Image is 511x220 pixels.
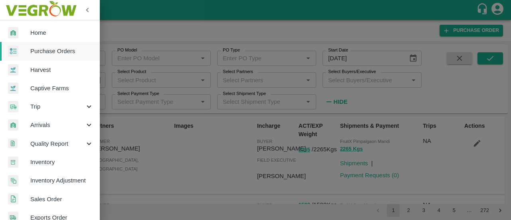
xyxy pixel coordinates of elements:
[8,64,18,76] img: harvest
[30,195,93,204] span: Sales Order
[30,65,93,74] span: Harvest
[8,139,18,149] img: qualityReport
[30,158,93,166] span: Inventory
[30,47,93,55] span: Purchase Orders
[8,46,18,57] img: reciept
[8,82,18,94] img: harvest
[8,193,18,205] img: sales
[30,121,85,129] span: Arrivals
[8,175,18,186] img: inventory
[8,101,18,113] img: delivery
[8,27,18,39] img: whArrival
[30,84,93,93] span: Captive Farms
[8,119,18,131] img: whArrival
[30,28,93,37] span: Home
[30,139,85,148] span: Quality Report
[8,157,18,168] img: whInventory
[30,176,93,185] span: Inventory Adjustment
[30,102,85,111] span: Trip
